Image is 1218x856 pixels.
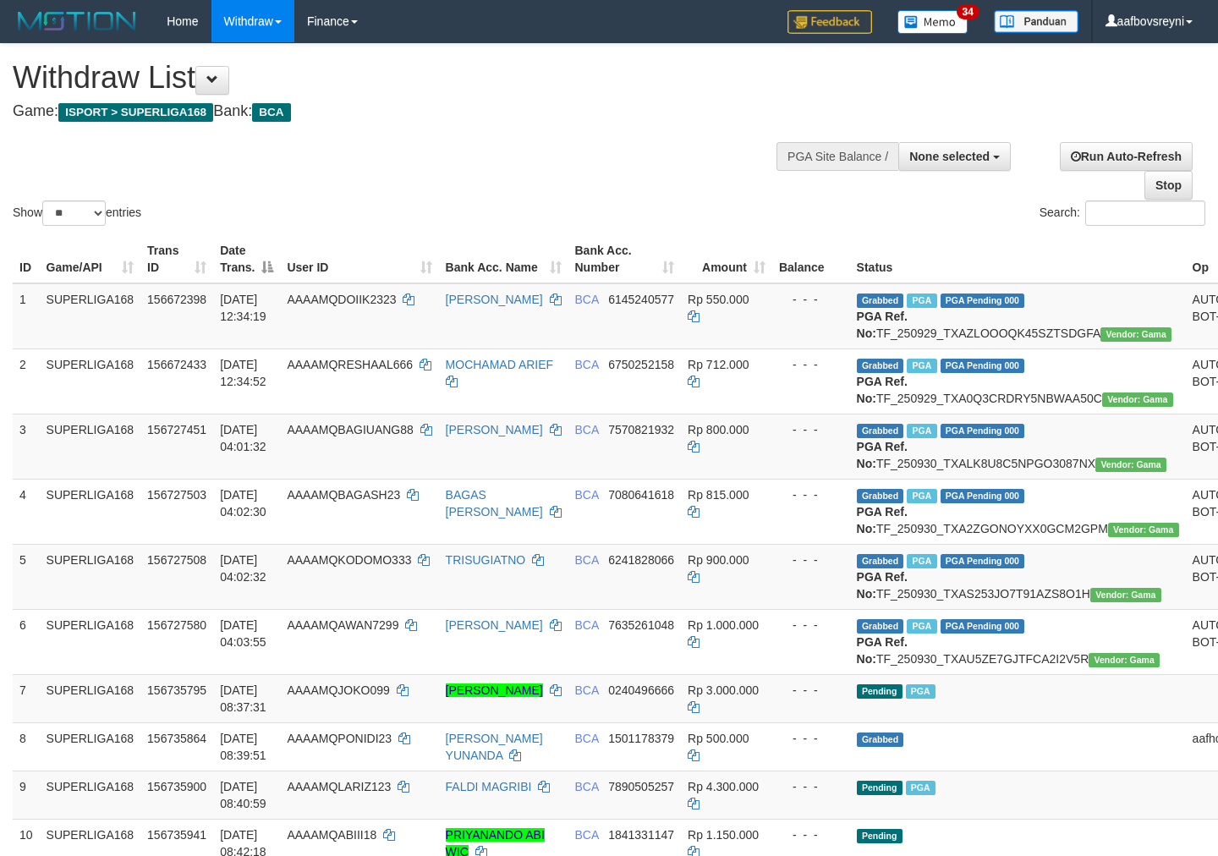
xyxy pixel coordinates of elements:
[857,489,904,503] span: Grabbed
[147,828,206,842] span: 156735941
[40,674,141,722] td: SUPERLIGA168
[575,683,599,697] span: BCA
[857,554,904,568] span: Grabbed
[941,294,1025,308] span: PGA Pending
[941,424,1025,438] span: PGA Pending
[446,358,554,371] a: MOCHAMAD ARIEF
[941,554,1025,568] span: PGA Pending
[779,486,843,503] div: - - -
[280,235,438,283] th: User ID: activate to sort column ascending
[779,617,843,634] div: - - -
[13,771,40,819] td: 9
[220,293,266,323] span: [DATE] 12:34:19
[13,61,795,95] h1: Withdraw List
[13,722,40,771] td: 8
[568,235,682,283] th: Bank Acc. Number: activate to sort column ascending
[13,8,141,34] img: MOTION_logo.png
[608,732,674,745] span: Copy 1501178379 to clipboard
[575,293,599,306] span: BCA
[779,730,843,747] div: - - -
[13,103,795,120] h4: Game: Bank:
[40,283,141,349] td: SUPERLIGA168
[220,358,266,388] span: [DATE] 12:34:52
[907,294,936,308] span: Marked by aafsoycanthlai
[1040,200,1205,226] label: Search:
[779,551,843,568] div: - - -
[287,488,400,502] span: AAAAMQBAGASH23
[906,781,935,795] span: Marked by aafchoeunmanni
[147,358,206,371] span: 156672433
[13,348,40,414] td: 2
[13,544,40,609] td: 5
[147,683,206,697] span: 156735795
[850,609,1186,674] td: TF_250930_TXAU5ZE7GJTFCA2I2V5R
[857,635,908,666] b: PGA Ref. No:
[957,4,979,19] span: 34
[13,200,141,226] label: Show entries
[779,291,843,308] div: - - -
[147,732,206,745] span: 156735864
[857,375,908,405] b: PGA Ref. No:
[439,235,568,283] th: Bank Acc. Name: activate to sort column ascending
[850,414,1186,479] td: TF_250930_TXALK8U8C5NPGO3087NX
[287,358,413,371] span: AAAAMQRESHAAL666
[688,553,749,567] span: Rp 900.000
[575,732,599,745] span: BCA
[40,609,141,674] td: SUPERLIGA168
[907,424,936,438] span: Marked by aafchoeunmanni
[608,828,674,842] span: Copy 1841331147 to clipboard
[220,732,266,762] span: [DATE] 08:39:51
[40,544,141,609] td: SUPERLIGA168
[681,235,772,283] th: Amount: activate to sort column ascending
[220,683,266,714] span: [DATE] 08:37:31
[1100,327,1171,342] span: Vendor URL: https://trx31.1velocity.biz
[688,358,749,371] span: Rp 712.000
[13,283,40,349] td: 1
[906,684,935,699] span: Marked by aafchoeunmanni
[787,10,872,34] img: Feedback.jpg
[1095,458,1166,472] span: Vendor URL: https://trx31.1velocity.biz
[850,283,1186,349] td: TF_250929_TXAZLOOOQK45SZTSDGFA
[776,142,898,171] div: PGA Site Balance /
[688,780,759,793] span: Rp 4.300.000
[287,732,392,745] span: AAAAMQPONIDI23
[140,235,213,283] th: Trans ID: activate to sort column ascending
[941,359,1025,373] span: PGA Pending
[13,235,40,283] th: ID
[857,359,904,373] span: Grabbed
[446,780,532,793] a: FALDI MAGRIBI
[1102,392,1173,407] span: Vendor URL: https://trx31.1velocity.biz
[608,780,674,793] span: Copy 7890505257 to clipboard
[897,10,968,34] img: Button%20Memo.svg
[287,293,396,306] span: AAAAMQDOIIK2323
[688,618,759,632] span: Rp 1.000.000
[147,618,206,632] span: 156727580
[779,778,843,795] div: - - -
[857,733,904,747] span: Grabbed
[850,235,1186,283] th: Status
[608,358,674,371] span: Copy 6750252158 to clipboard
[994,10,1078,33] img: panduan.png
[688,828,759,842] span: Rp 1.150.000
[575,488,599,502] span: BCA
[446,293,543,306] a: [PERSON_NAME]
[213,235,280,283] th: Date Trans.: activate to sort column descending
[575,618,599,632] span: BCA
[608,683,674,697] span: Copy 0240496666 to clipboard
[575,780,599,793] span: BCA
[909,150,990,163] span: None selected
[857,505,908,535] b: PGA Ref. No:
[446,553,526,567] a: TRISUGIATNO
[688,423,749,436] span: Rp 800.000
[40,722,141,771] td: SUPERLIGA168
[857,294,904,308] span: Grabbed
[857,424,904,438] span: Grabbed
[446,732,543,762] a: [PERSON_NAME] YUNANDA
[40,348,141,414] td: SUPERLIGA168
[688,683,759,697] span: Rp 3.000.000
[907,554,936,568] span: Marked by aafchoeunmanni
[40,479,141,544] td: SUPERLIGA168
[1144,171,1193,200] a: Stop
[850,348,1186,414] td: TF_250929_TXA0Q3CRDRY5NBWAA50C
[772,235,850,283] th: Balance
